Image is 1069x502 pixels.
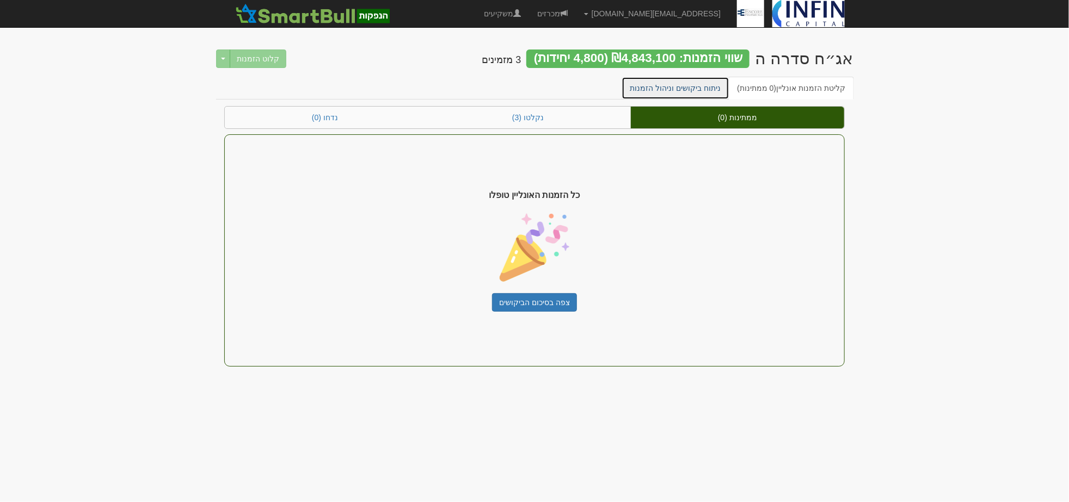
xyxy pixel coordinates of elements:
img: confetti [500,213,569,282]
div: אנקור פרופרטיס - אג״ח (סדרה ה) - הנפקה לציבור [755,49,853,67]
a: נדחו (0) [225,107,425,128]
a: צפה בסיכום הביקושים [492,293,577,312]
h4: 3 מזמינים [482,55,521,66]
span: כל הזמנות האונליין טופלו [489,189,580,202]
a: קליטת הזמנות אונליין(0 ממתינות) [728,77,854,100]
a: ממתינות (0) [631,107,844,128]
span: (0 ממתינות) [737,84,776,92]
div: שווי הזמנות: ₪4,843,100 (4,800 יחידות) [526,49,749,68]
a: ניתוח ביקושים וניהול הזמנות [622,77,730,100]
a: נקלטו (3) [425,107,631,128]
img: SmartBull Logo [232,3,392,24]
